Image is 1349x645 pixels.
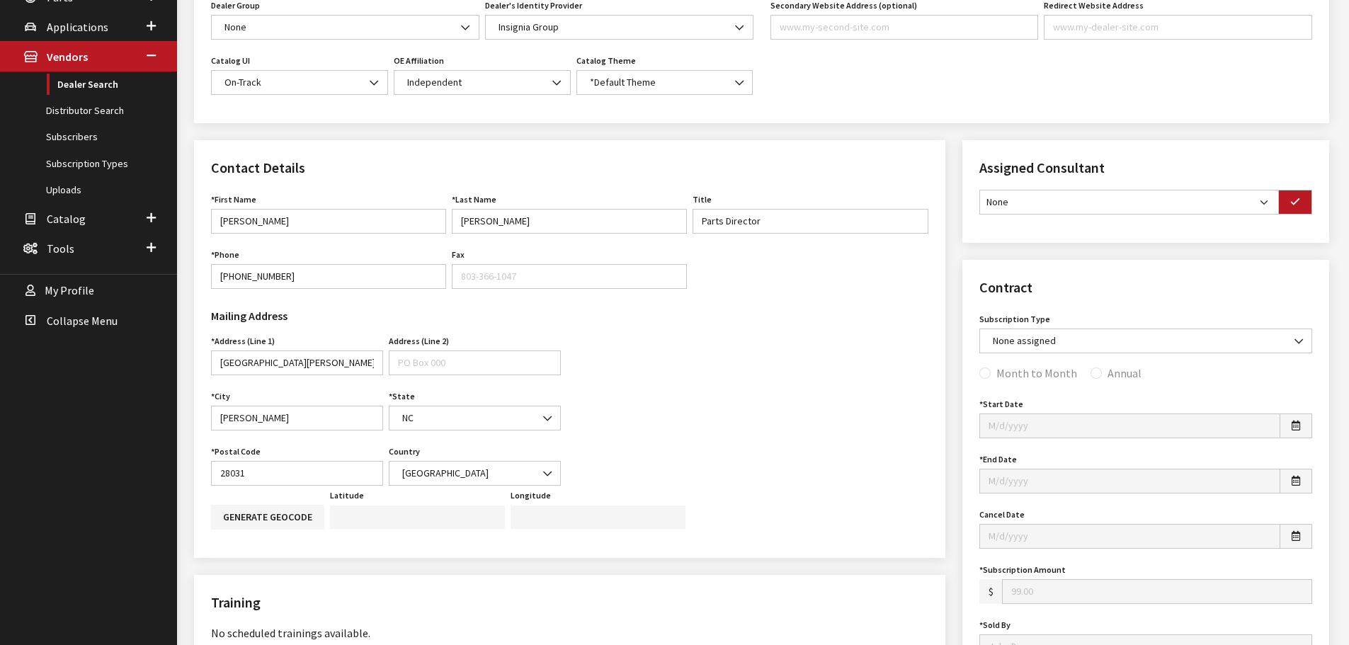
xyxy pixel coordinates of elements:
span: Independent [403,75,562,90]
label: Address (Line 2) [389,335,449,348]
span: None assigned [989,333,1303,348]
input: 803-366-1047 [452,264,687,289]
span: *Default Theme [586,75,744,90]
input: 29730 [211,461,383,486]
input: John [211,209,446,234]
label: Catalog UI [211,55,250,67]
label: Subscription Amount [979,564,1066,576]
span: United States of America [398,466,552,481]
label: Cancel Date [979,508,1025,521]
span: None assigned [979,329,1312,353]
input: 888-579-4458 [211,264,446,289]
button: Open date picker [1280,413,1312,438]
label: Sold By [979,619,1011,632]
input: Manager [693,209,928,234]
h3: Mailing Address [211,307,561,324]
label: Last Name [452,193,496,206]
button: Generate geocode [211,505,324,530]
h2: Contact Details [211,157,928,178]
input: www.my-second-site.com [770,15,1039,40]
label: Subscription Type [979,313,1050,326]
h2: Assigned Consultant [979,157,1312,178]
label: Month to Month [996,365,1077,382]
span: NC [389,406,561,430]
label: Fax [452,249,465,261]
span: None [211,15,479,40]
span: Insignia Group [494,20,744,35]
label: City [211,390,230,403]
label: Catalog Theme [576,55,636,67]
span: Insignia Group [485,15,753,40]
span: $ [979,579,1003,604]
input: www.my-dealer-site.com [1044,15,1312,40]
span: Independent [394,70,571,95]
label: Country [389,445,420,458]
label: First Name [211,193,256,206]
input: 153 South Oakland Avenue [211,350,383,375]
input: Doe [452,209,687,234]
span: On-Track [220,75,379,90]
label: State [389,390,415,403]
label: End Date [979,453,1017,466]
span: Vendors [47,50,88,64]
label: Latitude [330,489,364,502]
span: NC [398,411,552,426]
span: United States of America [389,461,561,486]
span: Tools [47,241,74,256]
label: Address (Line 1) [211,335,275,348]
label: Postal Code [211,445,261,458]
span: Collapse Menu [47,314,118,328]
span: None [220,20,470,35]
label: Annual [1108,365,1142,382]
span: On-Track [211,70,388,95]
div: No scheduled trainings available. [211,624,928,641]
input: M/d/yyyy [979,469,1280,493]
button: Open date picker [1280,469,1312,493]
span: Catalog [47,212,86,226]
input: M/d/yyyy [979,413,1280,438]
button: Open date picker [1280,524,1312,549]
input: Rock Hill [211,406,383,430]
label: Longitude [511,489,551,502]
span: *Default Theme [576,70,753,95]
h2: Contract [979,277,1312,298]
label: Start Date [979,398,1023,411]
span: My Profile [45,284,94,298]
input: M/d/yyyy [979,524,1280,549]
label: Phone [211,249,239,261]
button: Assign selected Consultant [1278,190,1312,215]
h2: Training [211,592,928,613]
input: 99.00 [1002,579,1312,604]
span: Applications [47,20,108,34]
input: PO Box 000 [389,350,561,375]
label: Title [693,193,712,206]
label: OE Affiliation [394,55,444,67]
